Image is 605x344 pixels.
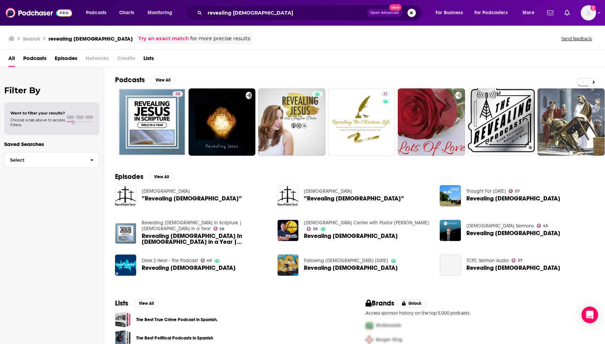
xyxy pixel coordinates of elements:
a: 38 [173,91,183,97]
a: 21 [380,91,391,97]
span: 40 [207,259,212,262]
a: The Best Political Podcasts in Spanish [136,334,213,342]
a: 38 [213,226,225,231]
a: Podcasts [23,53,46,67]
span: Choose a tab above to access filters. [10,118,65,127]
a: Following Jesus Today [304,258,388,264]
span: Revealing [DEMOGRAPHIC_DATA] [304,265,398,271]
span: 38 [175,91,180,98]
p: Saved Searches [4,141,99,147]
a: Revealing Jesus [466,265,560,271]
a: Hopewell Baptist Church [142,188,190,194]
h2: Podcasts [115,76,145,84]
img: ”Revealing Jesus” [115,185,136,206]
a: 57 [509,189,520,193]
button: open menu [470,7,518,18]
span: 57 [515,190,520,193]
a: Show notifications dropdown [562,7,572,19]
a: Thought For Today [466,188,506,194]
span: Credits [117,53,135,67]
a: 38 [119,88,186,156]
a: Episodes [55,53,77,67]
h2: Lists [115,299,128,308]
button: Send feedback [559,36,594,42]
span: New [389,4,402,11]
svg: Add a profile image [590,5,596,11]
a: 39 [307,227,318,231]
a: Revealing Jesus In Scripture - Bible in a Year | Introduction [142,233,269,245]
span: Want to filter your results? [10,111,65,115]
img: Revealing Jesus [115,255,136,276]
span: Networks [86,53,109,67]
div: Open Intercom Messenger [581,307,598,323]
span: For Business [436,8,463,18]
a: ”Revealing Jesus” [142,196,242,201]
span: Select [5,158,85,162]
button: Show profile menu [581,5,596,20]
span: 38 [219,227,224,231]
span: 39 [313,227,318,231]
h2: Episodes [115,172,143,181]
span: 21 [383,91,388,98]
a: ”Revealing Jesus” [304,196,404,201]
a: 21 [328,88,395,156]
button: open menu [143,7,181,18]
span: Monitoring [148,8,172,18]
span: for more precise results [190,35,250,43]
a: Lists [143,53,154,67]
span: All [8,53,15,67]
span: Open Advanced [370,11,399,15]
a: Try an exact match [138,35,189,43]
h3: Search [23,35,40,42]
span: More [523,8,534,18]
a: ListsView All [115,299,159,308]
input: Search podcasts, credits, & more... [205,7,367,18]
a: Revealing Jesus [440,185,461,206]
button: Open AdvancedNew [367,9,402,17]
a: Revealing Jesus [440,255,461,276]
a: Revealing Jesus [304,233,398,239]
img: Revealing Jesus In Scripture - Bible in a Year | Introduction [115,223,136,244]
span: ”Revealing [DEMOGRAPHIC_DATA]” [304,196,404,201]
img: Revealing Jesus [278,255,299,276]
img: First Pro Logo [363,318,376,333]
img: User Profile [581,5,596,20]
button: open menu [81,7,115,18]
img: Revealing Jesus [278,220,299,241]
a: EpisodesView All [115,172,174,181]
span: Charts [119,8,134,18]
p: Access sponsor history on the top 5,000 podcasts. [366,310,594,316]
a: Revealing Jesus in Scripture | Bible in a Year [142,220,242,232]
h2: Brands [366,299,394,308]
a: TCPC Sermon Audio [466,258,509,264]
span: Revealing [DEMOGRAPHIC_DATA] In [DEMOGRAPHIC_DATA] in a Year | Introduction [142,233,269,245]
a: Show notifications dropdown [544,7,556,19]
a: EV Church Sermons [466,223,534,229]
a: PodcastsView All [115,76,175,84]
span: Logged in as TinaPugh [581,5,596,20]
button: Unlock [397,299,427,308]
a: Revealing Jesus [142,265,236,271]
h3: revealing [DEMOGRAPHIC_DATA] [49,35,133,42]
a: The Best True Crime Podcast in Spanish. [115,312,131,327]
a: The Best True Crime Podcast in Spanish. [136,316,218,324]
a: Jesus Center with Pastor Daniel Park [304,220,429,226]
button: Select [4,152,99,168]
a: Hopewell Baptist Church [304,188,352,194]
span: Podcasts [86,8,106,18]
img: Revealing Jesus [440,220,461,241]
span: ”Revealing [DEMOGRAPHIC_DATA]” [142,196,242,201]
a: Podchaser - Follow, Share and Rate Podcasts [6,6,72,19]
span: Revealing [DEMOGRAPHIC_DATA] [466,230,560,236]
button: open menu [518,7,543,18]
span: Revealing [DEMOGRAPHIC_DATA] [142,265,236,271]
